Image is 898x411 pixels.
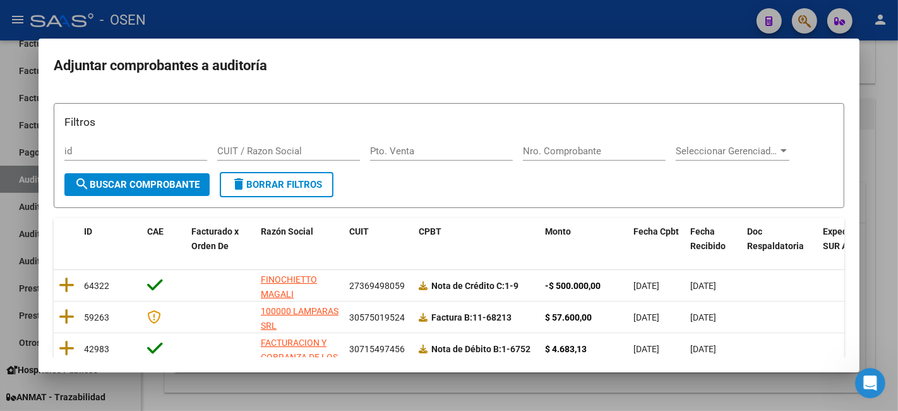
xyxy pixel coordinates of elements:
mat-icon: delete [231,176,246,192]
span: [DATE] [690,281,716,291]
strong: -$ 500.000,00 [545,281,601,291]
span: 59263 [84,312,109,322]
span: Razón Social [261,226,313,236]
span: Fecha Recibido [690,226,726,251]
h3: Filtros [64,114,834,130]
span: 42983 [84,344,109,354]
span: Buscar Comprobante [75,179,200,190]
span: Expediente SUR Asociado [823,226,879,251]
span: FINOCHIETTO MAGALI [261,274,317,299]
datatable-header-cell: Doc Respaldatoria [742,218,818,260]
span: 64322 [84,281,109,291]
datatable-header-cell: CUIT [344,218,414,260]
button: Buscar Comprobante [64,173,210,196]
mat-icon: search [75,176,90,192]
span: 27369498059 [349,281,405,291]
h2: Adjuntar comprobantes a auditoría [54,54,844,78]
button: Borrar Filtros [220,172,333,197]
span: ID [84,226,92,236]
datatable-header-cell: CAE [142,218,186,260]
strong: $ 57.600,00 [545,312,592,322]
datatable-header-cell: Monto [540,218,628,260]
strong: 1-9 [431,281,518,291]
span: Facturado x Orden De [191,226,239,251]
strong: 1-6752 [431,344,530,354]
span: Monto [545,226,571,236]
datatable-header-cell: CPBT [414,218,540,260]
span: Fecha Cpbt [633,226,679,236]
datatable-header-cell: ID [79,218,142,260]
span: 30575019524 [349,312,405,322]
span: [DATE] [633,281,659,291]
iframe: Intercom live chat [855,368,885,398]
datatable-header-cell: Fecha Recibido [685,218,742,260]
span: [DATE] [633,312,659,322]
strong: $ 4.683,13 [545,344,587,354]
span: CUIT [349,226,369,236]
span: Borrar Filtros [231,179,322,190]
span: FACTURACION Y COBRANZA DE LOS EFECTORES PUBLICOS S.E. [261,338,338,391]
strong: 11-68213 [431,312,512,322]
span: Factura B: [431,312,472,322]
datatable-header-cell: Razón Social [256,218,344,260]
span: [DATE] [690,312,716,322]
span: CPBT [419,226,441,236]
datatable-header-cell: Fecha Cpbt [628,218,685,260]
span: [DATE] [633,344,659,354]
datatable-header-cell: Expediente SUR Asociado [818,218,887,260]
span: [DATE] [690,344,716,354]
span: 100000 LAMPARAS SRL [261,306,338,331]
span: Doc Respaldatoria [747,226,804,251]
span: Seleccionar Gerenciador [676,145,778,157]
span: Nota de Crédito C: [431,281,505,291]
span: 30715497456 [349,344,405,354]
span: CAE [147,226,164,236]
datatable-header-cell: Facturado x Orden De [186,218,256,260]
span: Nota de Débito B: [431,344,501,354]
